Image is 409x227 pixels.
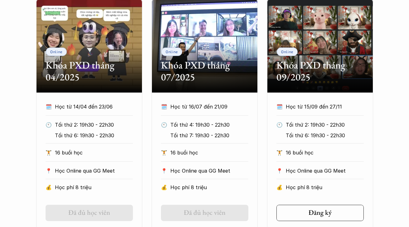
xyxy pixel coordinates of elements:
[276,102,283,111] p: 🗓️
[276,168,283,174] p: 📍
[286,148,364,157] p: 16 buổi học
[276,59,364,83] h2: Khóa PXD tháng 09/2025
[170,148,248,157] p: 16 buổi học
[170,102,248,111] p: Học từ 16/07 đến 21/09
[166,49,178,54] p: Online
[55,166,133,175] p: Học Online qua GG Meet
[161,102,167,111] p: 🗓️
[276,183,283,192] p: 💰
[55,120,142,129] p: Tối thứ 2: 19h30 - 22h30
[161,59,248,83] h2: Khóa PXD tháng 07/2025
[276,120,283,129] p: 🕙
[161,183,167,192] p: 💰
[46,102,52,111] p: 🗓️
[55,131,142,140] p: Tối thứ 6: 19h30 - 22h30
[286,131,373,140] p: Tối thứ 6: 19h30 - 22h30
[286,120,373,129] p: Tối thứ 2: 19h30 - 22h30
[170,166,248,175] p: Học Online qua GG Meet
[46,168,52,174] p: 📍
[170,120,257,129] p: Tối thứ 4: 19h30 - 22h30
[281,49,293,54] p: Online
[286,102,364,111] p: Học từ 15/09 đến 27/11
[55,148,133,157] p: 16 buổi học
[161,148,167,157] p: 🏋️
[55,183,133,192] p: Học phí 8 triệu
[276,205,364,221] a: Đăng ký
[68,209,110,217] h5: Đã đủ học viên
[46,120,52,129] p: 🕙
[46,148,52,157] p: 🏋️
[286,183,364,192] p: Học phí 8 triệu
[46,183,52,192] p: 💰
[55,102,133,111] p: Học từ 14/04 đến 23/06
[50,49,62,54] p: Online
[161,120,167,129] p: 🕙
[161,168,167,174] p: 📍
[276,148,283,157] p: 🏋️
[309,209,332,217] h5: Đăng ký
[170,131,257,140] p: Tối thứ 7: 19h30 - 22h30
[286,166,364,175] p: Học Online qua GG Meet
[170,183,248,192] p: Học phí 8 triệu
[46,59,133,83] h2: Khóa PXD tháng 04/2025
[184,209,226,217] h5: Đã đủ học viên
